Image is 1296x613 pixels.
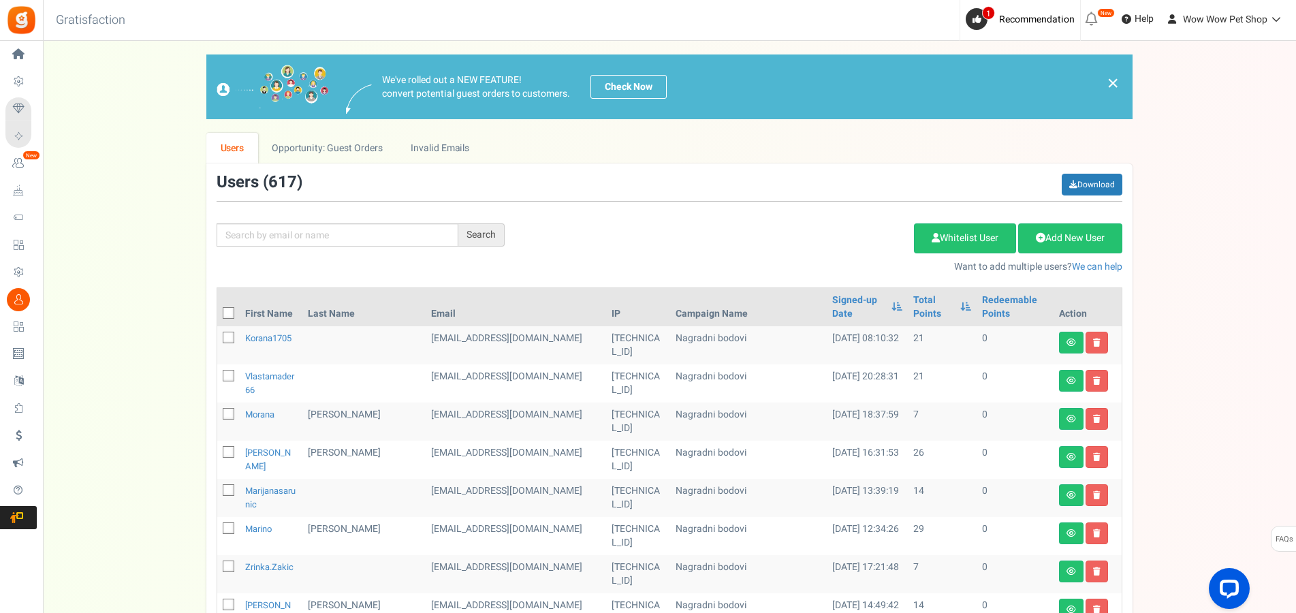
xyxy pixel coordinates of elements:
[1072,260,1122,274] a: We can help
[1066,415,1076,423] i: View details
[908,517,977,555] td: 29
[302,403,426,441] td: [PERSON_NAME]
[977,364,1054,403] td: 0
[426,479,606,517] td: customer
[382,74,570,101] p: We've rolled out a NEW FEATURE! convert potential guest orders to customers.
[966,8,1080,30] a: 1 Recommendation
[827,403,907,441] td: [DATE] 18:37:59
[426,326,606,364] td: customer
[590,75,667,99] a: Check Now
[1107,75,1119,91] a: ×
[606,479,671,517] td: [TECHNICAL_ID]
[525,260,1122,274] p: Want to add multiple users?
[977,479,1054,517] td: 0
[217,223,458,247] input: Search by email or name
[206,133,258,163] a: Users
[670,288,827,326] th: Campaign Name
[670,555,827,593] td: Nagradni bodovi
[908,326,977,364] td: 21
[1097,8,1115,18] em: New
[217,65,329,109] img: images
[245,446,291,473] a: [PERSON_NAME]
[1066,339,1076,347] i: View details
[606,288,671,326] th: IP
[1093,415,1101,423] i: Delete user
[1066,453,1076,461] i: View details
[426,403,606,441] td: customer
[1066,377,1076,385] i: View details
[977,517,1054,555] td: 0
[827,479,907,517] td: [DATE] 13:39:19
[1066,567,1076,576] i: View details
[346,84,372,114] img: images
[1093,567,1101,576] i: Delete user
[670,517,827,555] td: Nagradni bodovi
[999,12,1075,27] span: Recommendation
[827,326,907,364] td: [DATE] 08:10:32
[245,370,294,396] a: vlastamader66
[245,332,291,345] a: korana1705
[426,517,606,555] td: [EMAIL_ADDRESS][DOMAIN_NAME]
[245,408,274,421] a: Morana
[1093,339,1101,347] i: Delete user
[426,555,606,593] td: customer
[977,326,1054,364] td: 0
[914,223,1016,253] a: Whitelist User
[458,223,505,247] div: Search
[606,326,671,364] td: [TECHNICAL_ID]
[606,403,671,441] td: [TECHNICAL_ID]
[1066,491,1076,499] i: View details
[1018,223,1122,253] a: Add New User
[827,441,907,479] td: [DATE] 16:31:53
[606,364,671,403] td: [TECHNICAL_ID]
[1062,174,1122,195] a: Download
[827,517,907,555] td: [DATE] 12:34:26
[426,288,606,326] th: Email
[670,441,827,479] td: Nagradni bodovi
[22,151,40,160] em: New
[1093,529,1101,537] i: Delete user
[670,403,827,441] td: Nagradni bodovi
[606,555,671,593] td: [TECHNICAL_ID]
[827,555,907,593] td: [DATE] 17:21:48
[268,170,297,194] span: 617
[606,517,671,555] td: [TECHNICAL_ID]
[982,294,1048,321] a: Redeemable Points
[832,294,884,321] a: Signed-up Date
[41,7,140,34] h3: Gratisfaction
[670,326,827,364] td: Nagradni bodovi
[1131,12,1154,26] span: Help
[1066,529,1076,537] i: View details
[302,517,426,555] td: [PERSON_NAME]
[6,5,37,35] img: Gratisfaction
[908,479,977,517] td: 14
[1093,453,1101,461] i: Delete user
[1093,377,1101,385] i: Delete user
[240,288,302,326] th: First Name
[913,294,954,321] a: Total Points
[977,441,1054,479] td: 0
[1054,288,1122,326] th: Action
[606,441,671,479] td: [TECHNICAL_ID]
[670,364,827,403] td: Nagradni bodovi
[1183,12,1267,27] span: Wow Wow Pet Shop
[245,484,296,511] a: marijanasarunic
[982,6,995,20] span: 1
[217,174,302,191] h3: Users ( )
[827,364,907,403] td: [DATE] 20:28:31
[977,403,1054,441] td: 0
[426,364,606,403] td: [EMAIL_ADDRESS][DOMAIN_NAME]
[245,561,294,573] a: zrinka.zakic
[245,522,272,535] a: Marino
[302,288,426,326] th: Last Name
[670,479,827,517] td: Nagradni bodovi
[397,133,484,163] a: Invalid Emails
[1093,491,1101,499] i: Delete user
[5,152,37,175] a: New
[908,403,977,441] td: 7
[908,364,977,403] td: 21
[908,441,977,479] td: 26
[302,441,426,479] td: [PERSON_NAME]
[1116,8,1159,30] a: Help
